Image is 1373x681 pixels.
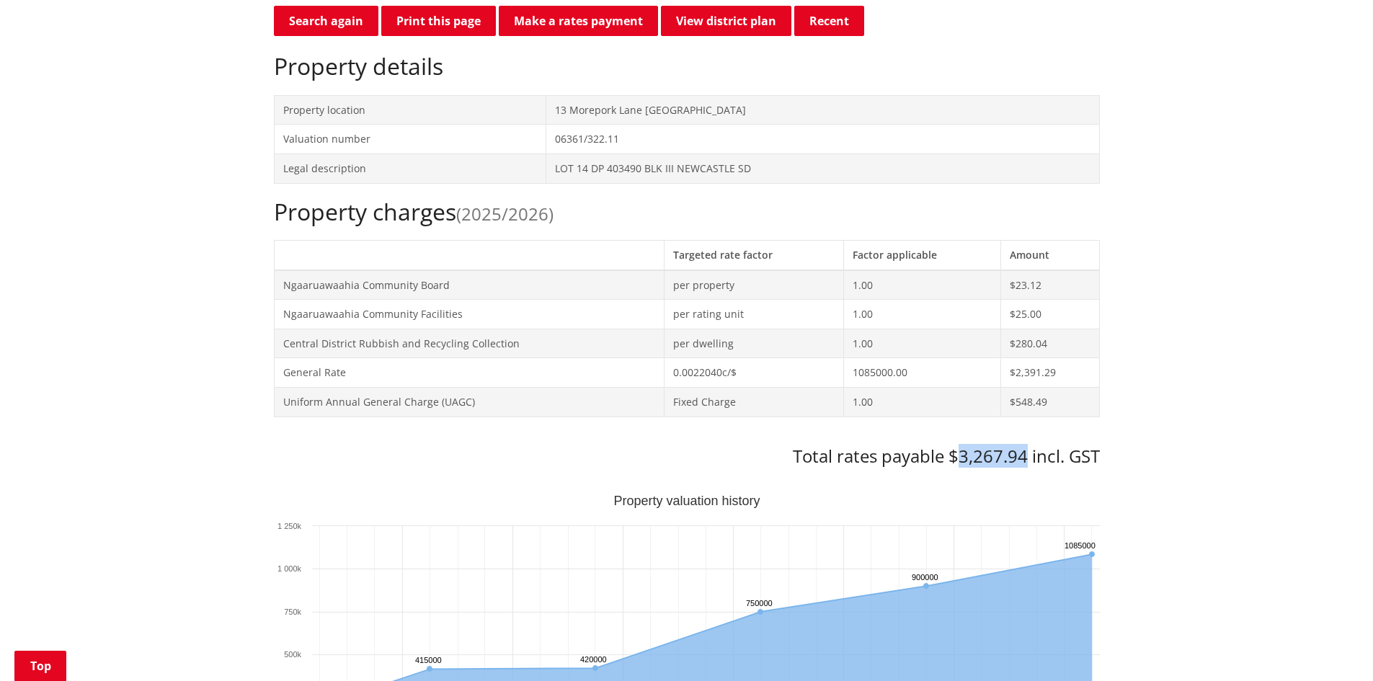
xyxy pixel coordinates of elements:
text: 1 000k [277,564,301,573]
th: Targeted rate factor [664,240,844,270]
td: Legal description [274,153,546,183]
path: Saturday, Jun 30, 12:00, 415,000. Capital Value. [427,666,432,672]
span: (2025/2026) [456,202,554,226]
td: Property location [274,95,546,125]
td: $25.00 [1001,300,1099,329]
td: 13 Morepork Lane [GEOGRAPHIC_DATA] [546,95,1099,125]
text: 500k [284,650,301,659]
td: 1.00 [844,329,1001,358]
td: General Rate [274,358,664,388]
a: Make a rates payment [499,6,658,36]
text: 1 250k [277,522,301,530]
td: Ngaaruawaahia Community Board [274,270,664,300]
button: Print this page [381,6,496,36]
text: 750000 [746,599,773,607]
text: 1085000 [1065,541,1096,550]
h2: Property details [274,53,1100,80]
td: Central District Rubbish and Recycling Collection [274,329,664,358]
th: Amount [1001,240,1099,270]
td: Uniform Annual General Charge (UAGC) [274,387,664,417]
text: 750k [284,607,301,616]
td: $548.49 [1001,387,1099,417]
td: Fixed Charge [664,387,844,417]
td: 1085000.00 [844,358,1001,388]
h2: Property charges [274,198,1100,226]
path: Tuesday, Jun 30, 12:00, 420,000. Capital Value. [592,665,598,671]
td: $2,391.29 [1001,358,1099,388]
td: 1.00 [844,300,1001,329]
text: Property valuation history [613,494,760,508]
path: Saturday, Jun 30, 12:00, 750,000. Capital Value. [757,609,763,615]
td: 0.0022040c/$ [664,358,844,388]
a: View district plan [661,6,791,36]
iframe: Messenger Launcher [1307,620,1359,672]
td: 1.00 [844,270,1001,300]
text: 415000 [415,656,442,664]
td: per dwelling [664,329,844,358]
th: Factor applicable [844,240,1001,270]
td: Valuation number [274,125,546,154]
a: Search again [274,6,378,36]
td: 06361/322.11 [546,125,1099,154]
td: LOT 14 DP 403490 BLK III NEWCASTLE SD [546,153,1099,183]
td: $280.04 [1001,329,1099,358]
td: Ngaaruawaahia Community Facilities [274,300,664,329]
a: Top [14,651,66,681]
h3: Total rates payable $3,267.94 incl. GST [274,446,1100,467]
td: per property [664,270,844,300]
td: 1.00 [844,387,1001,417]
button: Recent [794,6,864,36]
td: $23.12 [1001,270,1099,300]
path: Wednesday, Jun 30, 12:00, 900,000. Capital Value. [923,583,929,589]
td: per rating unit [664,300,844,329]
text: 900000 [912,573,938,582]
text: 420000 [580,655,607,664]
path: Sunday, Jun 30, 12:00, 1,085,000. Capital Value. [1088,551,1094,557]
